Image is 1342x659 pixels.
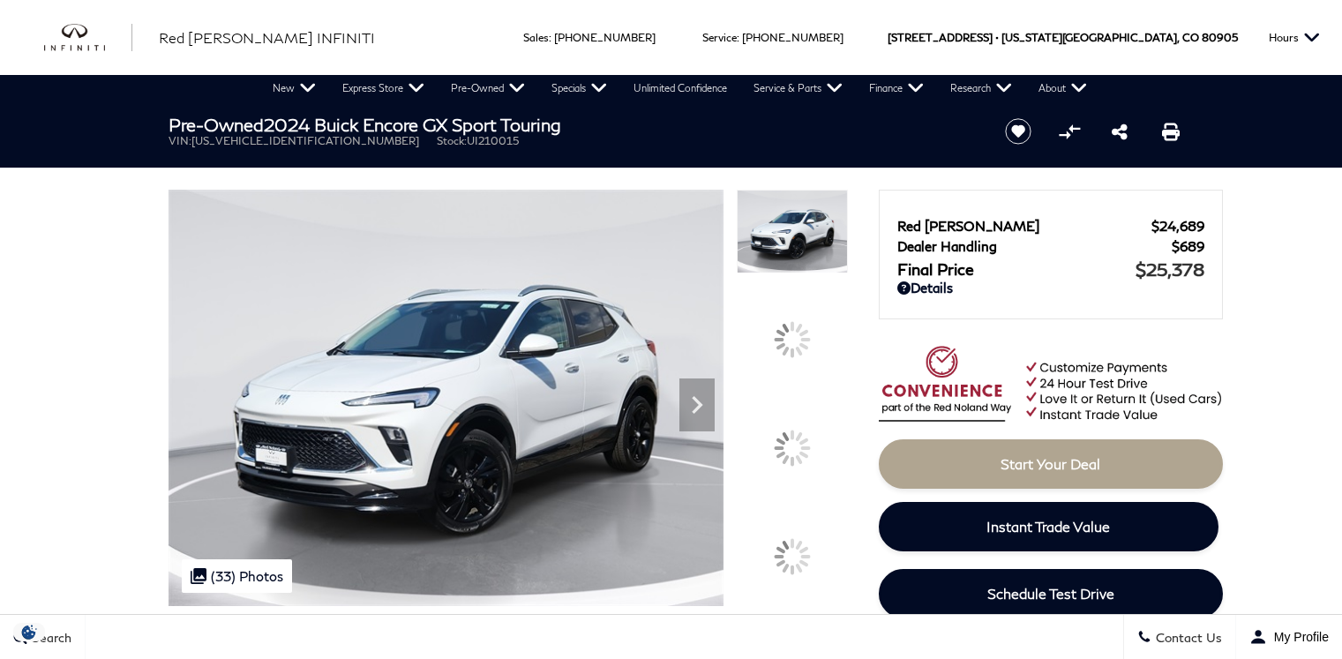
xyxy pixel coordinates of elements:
div: Next [679,378,715,431]
a: Dealer Handling $689 [897,238,1204,254]
button: Save vehicle [999,117,1038,146]
a: [STREET_ADDRESS] • [US_STATE][GEOGRAPHIC_DATA], CO 80905 [888,31,1238,44]
a: New [259,75,329,101]
a: About [1025,75,1100,101]
a: Pre-Owned [438,75,538,101]
a: Final Price $25,378 [897,258,1204,280]
a: Schedule Test Drive [879,569,1223,618]
img: Used 2024 Summit White Buick Sport Touring image 1 [169,190,723,606]
button: Compare vehicle [1056,118,1083,145]
a: Instant Trade Value [879,502,1218,551]
a: infiniti [44,24,132,52]
a: Research [937,75,1025,101]
span: VIN: [169,134,191,147]
span: Dealer Handling [897,238,1172,254]
img: Opt-Out Icon [9,623,49,641]
span: Search [27,630,71,645]
span: UI210015 [467,134,519,147]
a: Specials [538,75,620,101]
span: : [737,31,739,44]
a: Share this Pre-Owned 2024 Buick Encore GX Sport Touring [1112,121,1128,142]
span: Schedule Test Drive [987,585,1114,602]
img: Used 2024 Summit White Buick Sport Touring image 1 [737,190,848,273]
h1: 2024 Buick Encore GX Sport Touring [169,115,976,134]
a: [PHONE_NUMBER] [554,31,656,44]
span: : [549,31,551,44]
span: Red [PERSON_NAME] [897,218,1151,234]
a: Finance [856,75,937,101]
span: $689 [1172,238,1204,254]
nav: Main Navigation [259,75,1100,101]
a: Red [PERSON_NAME] $24,689 [897,218,1204,234]
span: Final Price [897,259,1136,279]
span: Contact Us [1151,630,1222,645]
span: Stock: [437,134,467,147]
span: $24,689 [1151,218,1204,234]
a: Unlimited Confidence [620,75,740,101]
strong: Pre-Owned [169,114,264,135]
img: INFINITI [44,24,132,52]
a: [PHONE_NUMBER] [742,31,843,44]
span: Instant Trade Value [986,518,1110,535]
span: My Profile [1267,630,1329,644]
section: Click to Open Cookie Consent Modal [9,623,49,641]
span: $25,378 [1136,258,1204,280]
span: Sales [523,31,549,44]
a: Details [897,280,1204,296]
a: Red [PERSON_NAME] INFINITI [159,27,375,49]
a: Start Your Deal [879,439,1223,489]
span: Start Your Deal [1001,455,1100,472]
span: [US_VEHICLE_IDENTIFICATION_NUMBER] [191,134,419,147]
a: Express Store [329,75,438,101]
span: Service [702,31,737,44]
div: (33) Photos [182,559,292,593]
a: Service & Parts [740,75,856,101]
button: Open user profile menu [1236,615,1342,659]
span: Red [PERSON_NAME] INFINITI [159,29,375,46]
a: Print this Pre-Owned 2024 Buick Encore GX Sport Touring [1162,121,1180,142]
